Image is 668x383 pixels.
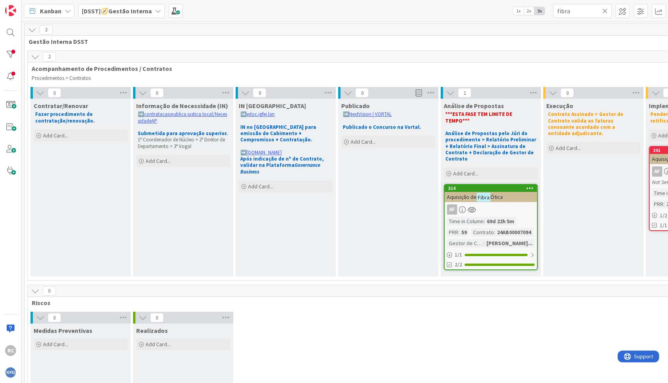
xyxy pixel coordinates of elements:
[448,186,537,191] div: 314
[43,341,68,348] span: Add Card...
[513,7,524,15] span: 1x
[43,52,56,61] span: 2
[445,111,513,124] strong: ***ESTA FASE TEM LIMITE DE TEMPO***
[48,88,61,98] span: 0
[494,228,495,237] span: :
[495,228,533,237] div: 24AB00007094
[445,204,537,215] div: AF
[349,111,392,117] a: NextVision | VORTAL
[483,239,484,248] span: :
[240,155,325,175] strong: Após indicação de nº de Contrato, validar na Plataforma
[138,111,227,124] a: contratacaopublica.justica.local/NecessidadeAP
[490,193,503,201] span: Ótica
[652,200,663,208] div: PRR
[444,102,504,110] span: Análise de Propostas
[341,102,370,110] span: Publicado
[34,327,92,334] span: Medidas Preventivas
[253,88,266,98] span: 0
[447,228,458,237] div: PRR
[455,260,462,269] span: 2/2
[445,185,537,192] div: 314
[138,111,229,124] p: ➡️
[16,1,36,11] span: Support
[546,102,573,110] span: Execução
[136,327,168,334] span: Realizados
[534,7,545,15] span: 3x
[343,124,421,130] strong: Publicado o Concurso na Vortal.
[247,111,275,117] a: edoc.igfej.lan
[663,200,664,208] span: :
[471,228,494,237] div: Contrato
[459,228,469,237] div: 59
[447,217,484,226] div: Time in Column
[484,239,535,248] div: [PERSON_NAME]...
[447,193,477,201] span: Aquisição de
[248,183,273,190] span: Add Card...
[138,137,229,150] p: 1º Coordenador de Núcleo > 2º Diretor de Departamento > 3º Vogal
[5,5,16,16] img: Visit kanbanzone.com
[485,217,516,226] div: 69d 22h 5m
[652,166,662,177] div: AF
[447,239,483,248] div: Gestor de Contrato
[136,102,228,110] span: Informação de Necessidade (IN)
[43,132,68,139] span: Add Card...
[660,211,667,220] span: 1 / 2
[5,367,16,378] img: avatar
[445,130,537,162] strong: Análise de Propostas pelo Júri do procedimento > Relatório Preliminar + Relatório Final > Assinat...
[240,124,317,143] strong: IN no [GEOGRAPHIC_DATA] para emissão de Cabimento + Compromisso + Contratação.
[34,102,88,110] span: Contratar/Renovar
[524,7,534,15] span: 2x
[5,345,16,356] div: RC
[351,138,376,145] span: Add Card...
[240,150,331,156] p: ➡️
[35,111,95,124] strong: Fazer procedimento de contratação/renovação.
[548,111,625,137] strong: Contrato Assinado > Gestor de Contrato valida as faturas consoante acordado com a entidade adjudi...
[458,228,459,237] span: :
[240,111,331,117] p: ➡️
[247,149,282,156] a: [DOMAIN_NAME]
[445,250,537,260] div: 1/1
[150,88,164,98] span: 0
[40,6,61,16] span: Kanban
[239,102,306,110] span: IN Aprovada
[150,313,164,322] span: 0
[447,204,457,215] div: AF
[660,221,667,229] span: 1/1
[453,170,478,177] span: Add Card...
[477,193,490,202] mark: Fibra
[458,88,471,98] span: 1
[553,4,612,18] input: Quick Filter...
[455,251,462,259] span: 1 / 1
[445,185,537,202] div: 314Aquisição deFibraÓtica
[146,157,171,164] span: Add Card...
[40,25,53,34] span: 2
[560,88,574,98] span: 0
[355,88,369,98] span: 0
[240,162,321,175] em: Governance Business
[343,111,434,117] p: ➡️
[138,130,228,137] strong: Submetida para aprovação superior.
[444,184,538,270] a: 314Aquisição deFibraÓticaAFTime in Column:69d 22h 5mPRR:59Contrato:24AB00007094Gestor de Contrato...
[146,341,171,348] span: Add Card...
[43,286,56,296] span: 0
[484,217,485,226] span: :
[48,313,61,322] span: 0
[556,145,581,152] span: Add Card...
[82,7,152,15] b: [DSST]🧭Gestão Interna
